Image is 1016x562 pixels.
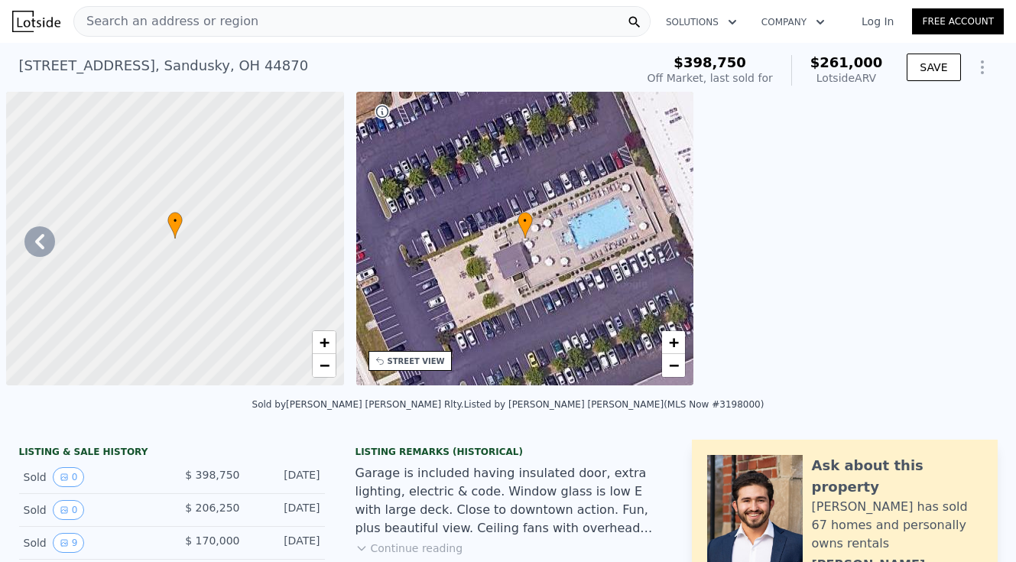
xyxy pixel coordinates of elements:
[252,467,320,487] div: [DATE]
[843,14,912,29] a: Log In
[53,500,85,520] button: View historical data
[319,356,329,375] span: −
[252,399,464,410] div: Sold by [PERSON_NAME] [PERSON_NAME] Rlty .
[810,70,883,86] div: Lotside ARV
[749,8,837,36] button: Company
[912,8,1004,34] a: Free Account
[355,541,463,556] button: Continue reading
[674,54,746,70] span: $398,750
[24,467,160,487] div: Sold
[19,55,309,76] div: [STREET_ADDRESS] , Sandusky , OH 44870
[669,356,679,375] span: −
[662,331,685,354] a: Zoom in
[355,464,661,538] div: Garage is included having insulated door, extra lighting, electric & code. Window glass is low E ...
[167,212,183,239] div: •
[812,455,982,498] div: Ask about this property
[12,11,60,32] img: Lotside
[252,500,320,520] div: [DATE]
[388,356,445,367] div: STREET VIEW
[907,54,960,81] button: SAVE
[313,331,336,354] a: Zoom in
[53,533,85,553] button: View historical data
[518,214,533,228] span: •
[24,500,160,520] div: Sold
[167,214,183,228] span: •
[518,212,533,239] div: •
[319,333,329,352] span: +
[669,333,679,352] span: +
[313,354,336,377] a: Zoom out
[648,70,773,86] div: Off Market, last sold for
[252,533,320,553] div: [DATE]
[74,12,258,31] span: Search an address or region
[53,467,85,487] button: View historical data
[967,52,998,83] button: Show Options
[810,54,883,70] span: $261,000
[19,446,325,461] div: LISTING & SALE HISTORY
[662,354,685,377] a: Zoom out
[355,446,661,458] div: Listing Remarks (Historical)
[185,534,239,547] span: $ 170,000
[812,498,982,553] div: [PERSON_NAME] has sold 67 homes and personally owns rentals
[464,399,764,410] div: Listed by [PERSON_NAME] [PERSON_NAME] (MLS Now #3198000)
[24,533,160,553] div: Sold
[185,469,239,481] span: $ 398,750
[654,8,749,36] button: Solutions
[185,502,239,514] span: $ 206,250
